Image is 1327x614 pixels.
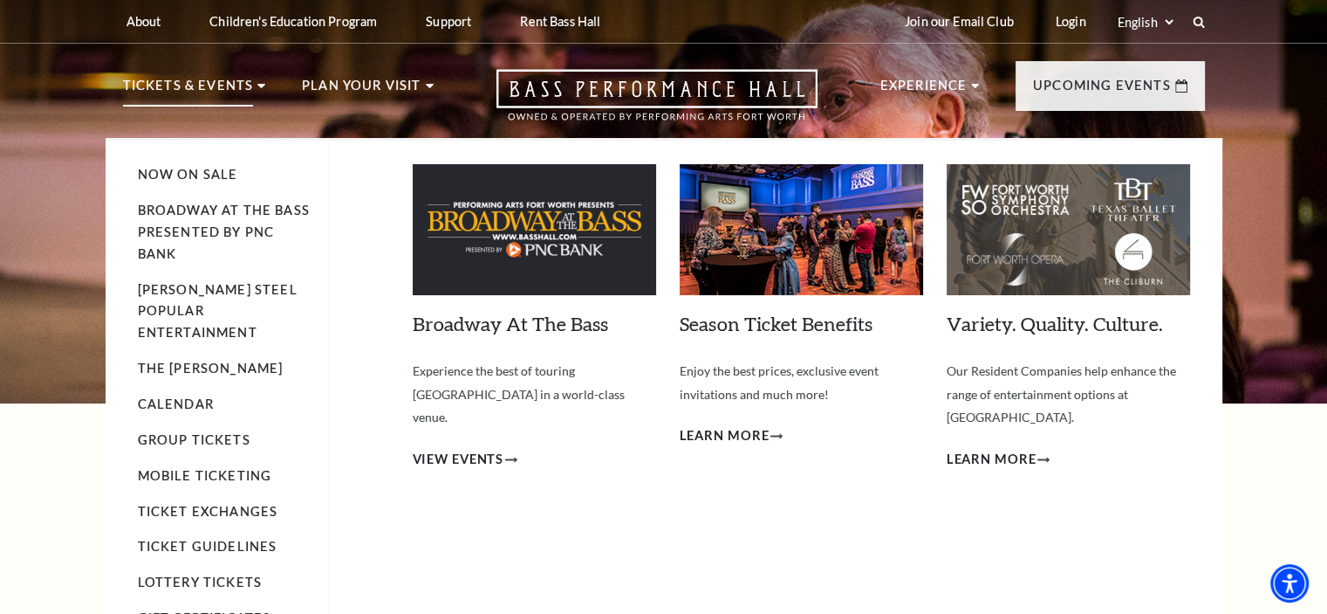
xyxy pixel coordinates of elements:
[680,360,923,406] p: Enjoy the best prices, exclusive event invitations and much more!
[138,203,310,261] a: Broadway At The Bass presented by PNC Bank
[127,14,161,29] p: About
[413,449,518,471] a: View Events
[947,449,1050,471] a: Learn More Variety. Quality. Culture.
[1114,14,1176,31] select: Select:
[426,14,471,29] p: Support
[680,312,872,335] a: Season Ticket Benefits
[680,425,783,447] a: Learn More Season Ticket Benefits
[138,167,238,182] a: Now On Sale
[947,164,1190,295] img: 11121_resco_mega-nav-individual-block_279x150.jpg
[302,75,421,107] p: Plan Your Visit
[680,425,770,447] span: Learn More
[138,361,284,376] a: The [PERSON_NAME]
[138,397,214,411] a: Calendar
[1270,564,1309,603] div: Accessibility Menu
[413,164,656,295] img: batb-meganav-279x150.jpg
[138,504,278,519] a: Ticket Exchanges
[1033,75,1171,107] p: Upcoming Events
[138,282,298,341] a: [PERSON_NAME] Steel Popular Entertainment
[680,164,923,295] img: benefits_mega-nav_279x150.jpg
[138,432,250,447] a: Group Tickets
[138,575,263,590] a: Lottery Tickets
[520,14,600,29] p: Rent Bass Hall
[413,449,504,471] span: View Events
[123,75,254,107] p: Tickets & Events
[880,75,968,107] p: Experience
[138,539,277,554] a: Ticket Guidelines
[947,360,1190,430] p: Our Resident Companies help enhance the range of entertainment options at [GEOGRAPHIC_DATA].
[138,468,272,483] a: Mobile Ticketing
[209,14,377,29] p: Children's Education Program
[947,312,1163,335] a: Variety. Quality. Culture.
[413,360,656,430] p: Experience the best of touring [GEOGRAPHIC_DATA] in a world-class venue.
[947,449,1036,471] span: Learn More
[413,312,608,335] a: Broadway At The Bass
